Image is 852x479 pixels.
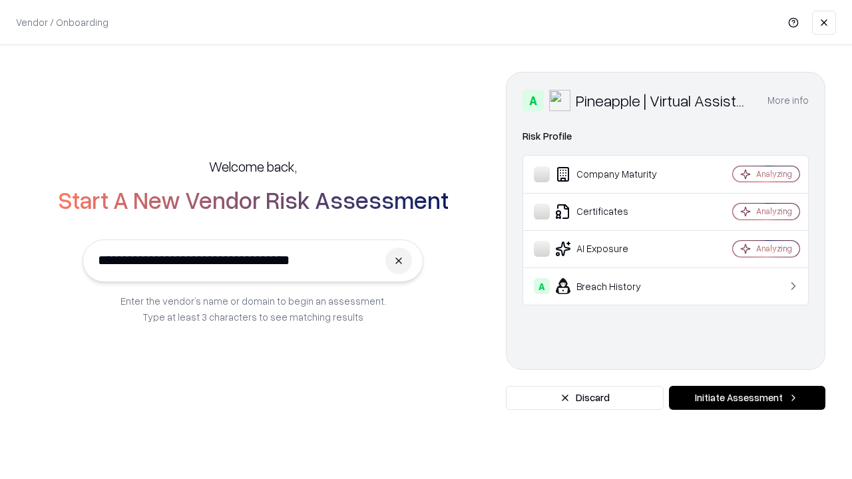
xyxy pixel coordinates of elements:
div: Company Maturity [534,166,693,182]
div: A [534,278,550,294]
div: Analyzing [756,168,792,180]
button: Discard [506,386,664,410]
p: Enter the vendor’s name or domain to begin an assessment. Type at least 3 characters to see match... [120,293,386,325]
div: Analyzing [756,206,792,217]
div: AI Exposure [534,241,693,257]
img: Pineapple | Virtual Assistant Agency [549,90,570,111]
button: More info [767,88,809,112]
div: Analyzing [756,243,792,254]
h2: Start A New Vendor Risk Assessment [58,186,449,213]
div: Breach History [534,278,693,294]
div: A [523,90,544,111]
h5: Welcome back, [209,157,297,176]
p: Vendor / Onboarding [16,15,108,29]
div: Certificates [534,204,693,220]
div: Risk Profile [523,128,809,144]
div: Pineapple | Virtual Assistant Agency [576,90,751,111]
button: Initiate Assessment [669,386,825,410]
